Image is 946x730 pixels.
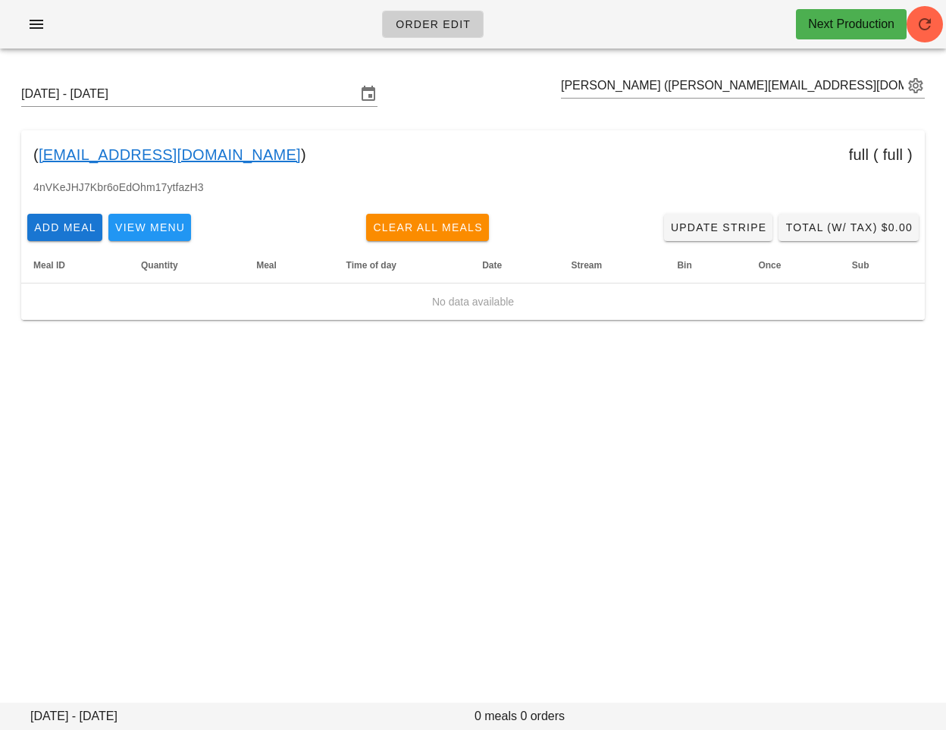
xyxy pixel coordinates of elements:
th: Stream: Not sorted. Activate to sort ascending. [559,247,665,284]
span: Quantity [141,260,178,271]
th: Meal ID: Not sorted. Activate to sort ascending. [21,247,129,284]
th: Date: Not sorted. Activate to sort ascending. [470,247,559,284]
span: Update Stripe [670,221,767,233]
div: full ( full ) [849,143,913,167]
div: ( ) [21,130,925,179]
span: Time of day [346,260,396,271]
button: Add Meal [27,214,102,241]
span: Once [758,260,781,271]
div: 4nVKeJHJ7Kbr6oEdOhm17ytfazH3 [21,179,925,208]
span: Meal [256,260,277,271]
input: Search by email or name [561,74,904,98]
button: Clear All Meals [366,214,489,241]
span: Total (w/ Tax) $0.00 [785,221,913,233]
span: View Menu [114,221,185,233]
div: Next Production [808,15,894,33]
span: Sub [852,260,869,271]
span: Bin [677,260,691,271]
span: Clear All Meals [372,221,483,233]
span: Stream [571,260,602,271]
span: Order Edit [395,18,471,30]
th: Time of day: Not sorted. Activate to sort ascending. [334,247,471,284]
button: appended action [907,77,925,95]
a: [EMAIL_ADDRESS][DOMAIN_NAME] [39,143,301,167]
th: Quantity: Not sorted. Activate to sort ascending. [129,247,244,284]
th: Once: Not sorted. Activate to sort ascending. [746,247,839,284]
span: Date [482,260,502,271]
a: Order Edit [382,11,484,38]
span: Add Meal [33,221,96,233]
span: Meal ID [33,260,65,271]
td: No data available [21,284,925,320]
a: Update Stripe [664,214,773,241]
th: Meal: Not sorted. Activate to sort ascending. [244,247,334,284]
button: Total (w/ Tax) $0.00 [778,214,919,241]
th: Sub: Not sorted. Activate to sort ascending. [840,247,925,284]
button: View Menu [108,214,191,241]
th: Bin: Not sorted. Activate to sort ascending. [665,247,746,284]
